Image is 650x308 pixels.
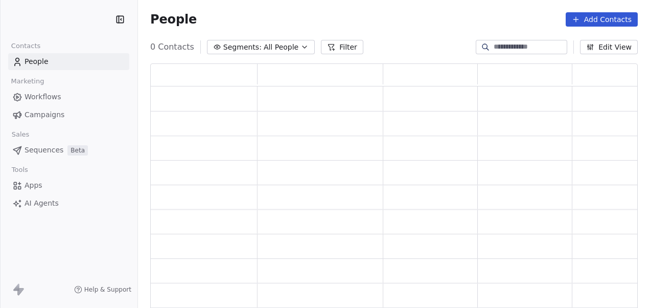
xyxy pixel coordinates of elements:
span: All People [264,42,298,53]
span: Apps [25,180,42,191]
button: Edit View [580,40,638,54]
a: People [8,53,129,70]
button: Filter [321,40,363,54]
span: Sequences [25,145,63,156]
span: Segments: [223,42,262,53]
a: Workflows [8,89,129,105]
span: Sales [7,127,34,142]
span: Help & Support [84,285,131,294]
span: Marketing [7,74,49,89]
a: AI Agents [8,195,129,212]
span: Contacts [7,38,45,54]
span: People [25,56,49,67]
a: Apps [8,177,129,194]
a: Campaigns [8,106,129,123]
span: Campaigns [25,109,64,120]
button: Add Contacts [566,12,638,27]
span: Tools [7,162,32,178]
span: Workflows [25,92,61,102]
span: People [150,12,197,27]
span: 0 Contacts [150,41,194,53]
span: AI Agents [25,198,59,209]
a: SequencesBeta [8,142,129,159]
span: Beta [67,145,88,156]
a: Help & Support [74,285,131,294]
